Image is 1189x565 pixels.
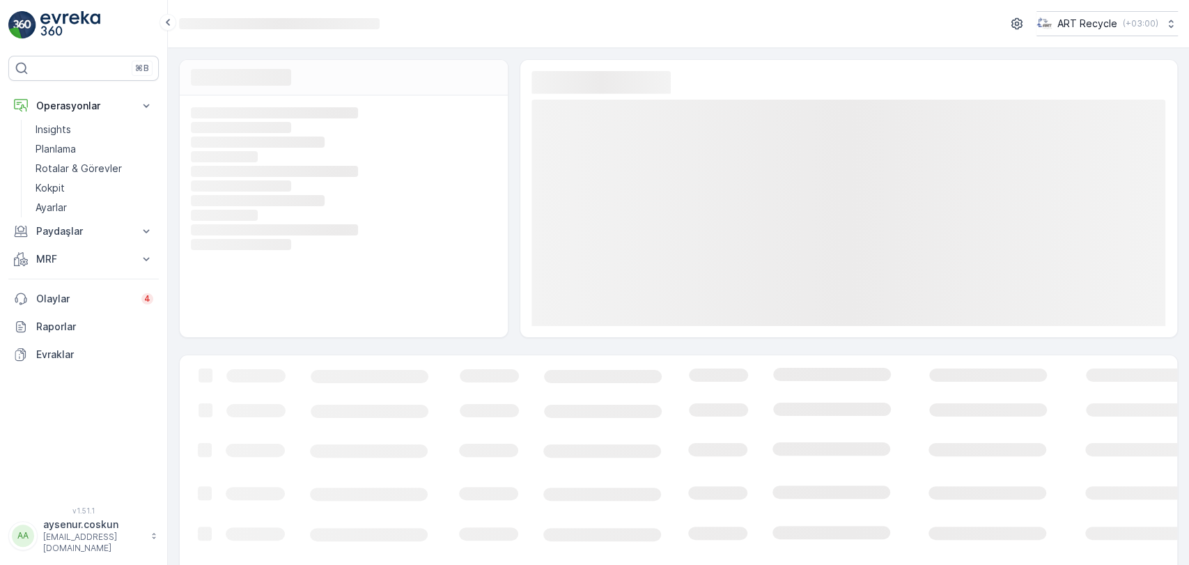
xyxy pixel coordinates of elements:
a: Evraklar [8,341,159,369]
span: v 1.51.1 [8,506,159,515]
p: MRF [36,252,131,266]
a: Kokpit [30,178,159,198]
p: [EMAIL_ADDRESS][DOMAIN_NAME] [43,532,143,554]
p: ART Recycle [1057,17,1117,31]
p: Paydaşlar [36,224,131,238]
a: Raporlar [8,313,159,341]
a: Rotalar & Görevler [30,159,159,178]
div: AA [12,525,34,547]
button: ART Recycle(+03:00) [1036,11,1178,36]
p: Kokpit [36,181,65,195]
p: Evraklar [36,348,153,362]
button: AAaysenur.coskun[EMAIL_ADDRESS][DOMAIN_NAME] [8,518,159,554]
p: Planlama [36,142,76,156]
p: ⌘B [135,63,149,74]
p: Operasyonlar [36,99,131,113]
p: Olaylar [36,292,133,306]
p: 4 [144,293,150,304]
p: ( +03:00 ) [1123,18,1158,29]
p: aysenur.coskun [43,518,143,532]
p: Rotalar & Görevler [36,162,122,176]
a: Planlama [30,139,159,159]
button: Operasyonlar [8,92,159,120]
button: MRF [8,245,159,273]
p: Insights [36,123,71,137]
button: Paydaşlar [8,217,159,245]
p: Ayarlar [36,201,67,215]
a: Insights [30,120,159,139]
p: Raporlar [36,320,153,334]
img: image_23.png [1036,16,1052,31]
img: logo [8,11,36,39]
img: logo_light-DOdMpM7g.png [40,11,100,39]
a: Ayarlar [30,198,159,217]
a: Olaylar4 [8,285,159,313]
